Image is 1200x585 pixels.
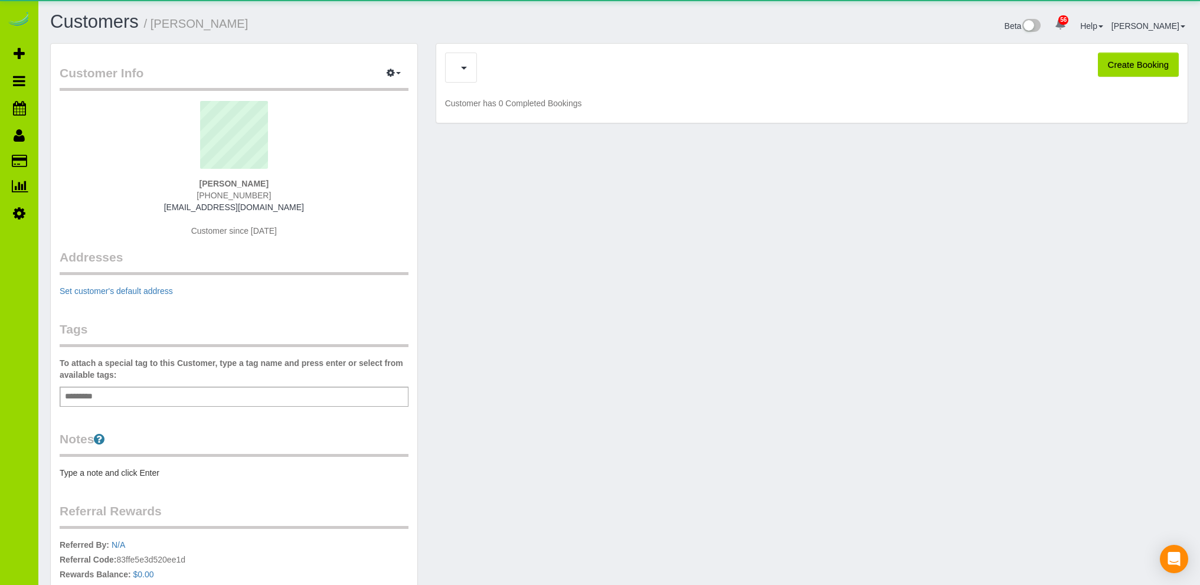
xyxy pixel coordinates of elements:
legend: Customer Info [60,64,408,91]
label: Rewards Balance: [60,568,131,580]
p: 83ffe5e3d520ee1d [60,539,408,583]
legend: Tags [60,321,408,347]
img: Automaid Logo [7,12,31,28]
a: 56 [1049,12,1072,38]
a: Customers [50,11,139,32]
button: Create Booking [1098,53,1179,77]
span: [PHONE_NUMBER] [197,191,271,200]
div: Open Intercom Messenger [1160,545,1188,573]
label: Referred By: [60,539,109,551]
span: Customer since [DATE] [191,226,277,236]
label: Referral Code: [60,554,116,566]
a: N/A [112,540,125,550]
legend: Notes [60,430,408,457]
p: Customer has 0 Completed Bookings [445,97,1179,109]
img: New interface [1021,19,1041,34]
span: 56 [1058,15,1068,25]
legend: Referral Rewards [60,502,408,529]
a: Beta [1005,21,1041,31]
strong: [PERSON_NAME] [200,179,269,188]
a: $0.00 [133,570,154,579]
label: To attach a special tag to this Customer, type a tag name and press enter or select from availabl... [60,357,408,381]
a: Set customer's default address [60,286,173,296]
pre: Type a note and click Enter [60,467,408,479]
a: [PERSON_NAME] [1111,21,1185,31]
small: / [PERSON_NAME] [144,17,248,30]
a: Help [1080,21,1103,31]
a: [EMAIL_ADDRESS][DOMAIN_NAME] [164,202,304,212]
